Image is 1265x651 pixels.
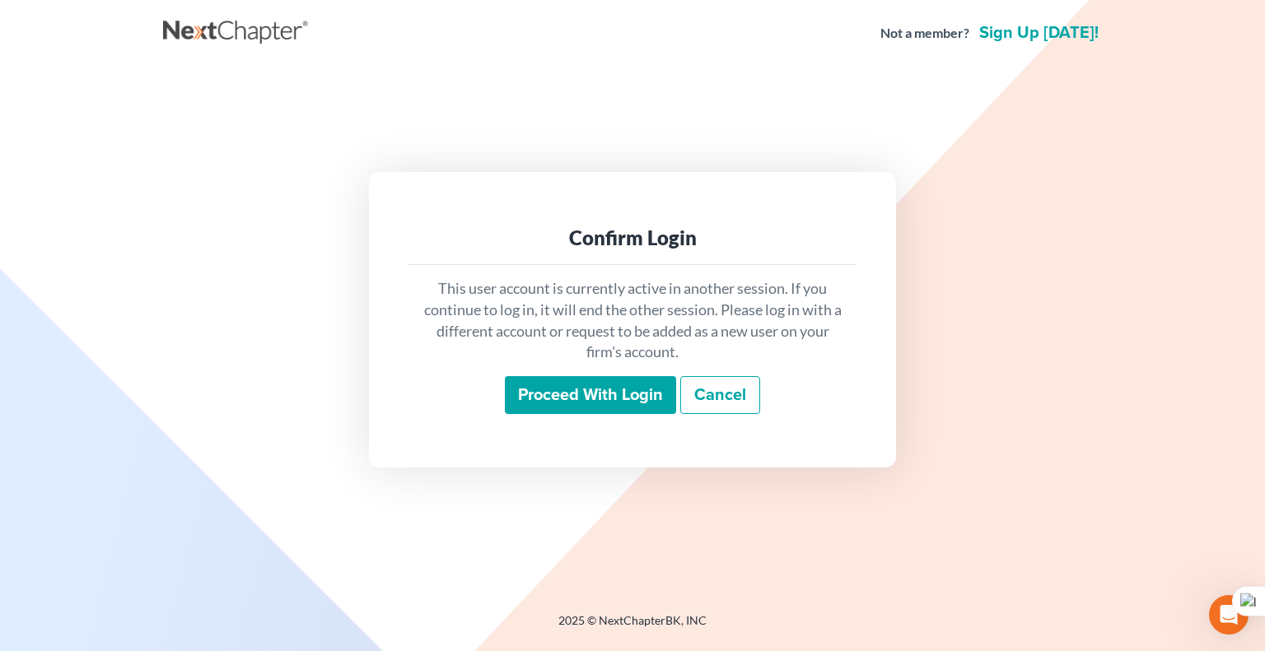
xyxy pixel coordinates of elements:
[680,376,760,414] a: Cancel
[422,225,843,251] div: Confirm Login
[422,278,843,363] p: This user account is currently active in another session. If you continue to log in, it will end ...
[505,376,676,414] input: Proceed with login
[880,24,969,43] strong: Not a member?
[163,612,1102,642] div: 2025 © NextChapterBK, INC
[1209,595,1249,635] iframe: Intercom live chat
[976,25,1102,41] a: Sign up [DATE]!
